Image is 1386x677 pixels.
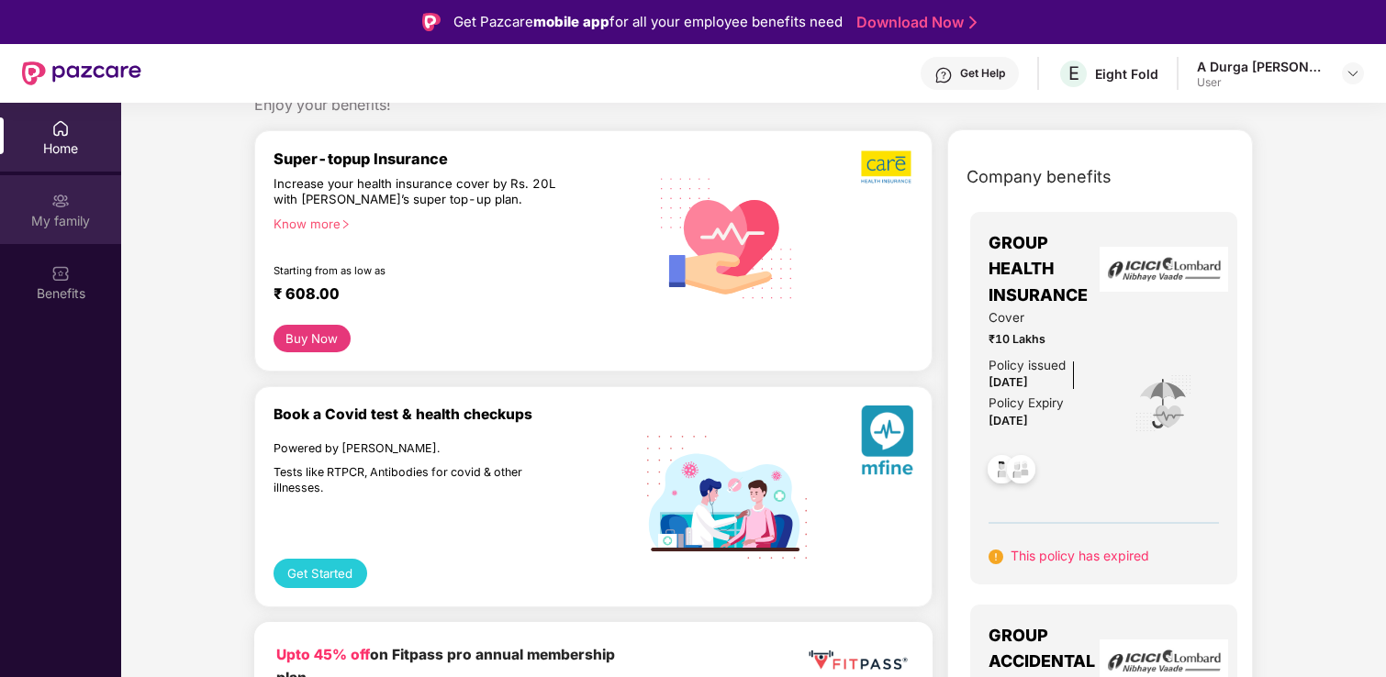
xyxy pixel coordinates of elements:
img: svg+xml;base64,PHN2ZyBpZD0iSGVscC0zMngzMiIgeG1sbnM9Imh0dHA6Ly93d3cudzMub3JnLzIwMDAvc3ZnIiB3aWR0aD... [934,66,953,84]
img: svg+xml;base64,PHN2ZyB4bWxucz0iaHR0cDovL3d3dy53My5vcmcvMjAwMC9zdmciIHdpZHRoPSIxNiIgaGVpZ2h0PSIxNi... [989,549,1003,564]
img: New Pazcare Logo [22,61,141,85]
img: Logo [422,13,441,31]
img: Stroke [969,13,977,32]
img: icon [1134,373,1193,434]
img: svg+xml;base64,PHN2ZyBpZD0iSG9tZSIgeG1sbnM9Imh0dHA6Ly93d3cudzMub3JnLzIwMDAvc3ZnIiB3aWR0aD0iMjAiIG... [51,119,70,138]
div: Enjoy your benefits! [254,95,1253,115]
div: Powered by [PERSON_NAME]. [274,441,567,457]
span: E [1068,62,1079,84]
img: b5dec4f62d2307b9de63beb79f102df3.png [861,150,913,184]
div: Super-topup Insurance [274,150,647,168]
a: Download Now [856,13,971,32]
strong: mobile app [533,13,609,30]
div: Policy issued [989,356,1066,375]
span: This policy has expired [1011,548,1149,563]
img: fppp.png [805,644,911,677]
button: Get Started [274,559,367,588]
span: [DATE] [989,414,1028,427]
img: svg+xml;base64,PHN2ZyBpZD0iRHJvcGRvd24tMzJ4MzIiIHhtbG5zPSJodHRwOi8vd3d3LnczLm9yZy8yMDAwL3N2ZyIgd2... [1346,66,1360,81]
img: svg+xml;base64,PHN2ZyB4bWxucz0iaHR0cDovL3d3dy53My5vcmcvMjAwMC9zdmciIHdpZHRoPSI0OC45NDMiIGhlaWdodD... [999,449,1044,494]
div: Policy Expiry [989,394,1064,413]
img: svg+xml;base64,PHN2ZyB3aWR0aD0iMjAiIGhlaWdodD0iMjAiIHZpZXdCb3g9IjAgMCAyMCAyMCIgZmlsbD0ibm9uZSIgeG... [51,192,70,210]
span: GROUP HEALTH INSURANCE [989,230,1109,308]
div: Eight Fold [1095,65,1158,83]
button: Buy Now [274,325,351,352]
b: Upto 45% off [276,646,370,663]
span: Cover [989,308,1109,327]
span: ₹10 Lakhs [989,330,1109,349]
div: Get Pazcare for all your employee benefits need [453,11,843,33]
img: svg+xml;base64,PHN2ZyB4bWxucz0iaHR0cDovL3d3dy53My5vcmcvMjAwMC9zdmciIHhtbG5zOnhsaW5rPSJodHRwOi8vd3... [647,156,807,318]
span: Company benefits [967,164,1112,190]
img: svg+xml;base64,PHN2ZyB4bWxucz0iaHR0cDovL3d3dy53My5vcmcvMjAwMC9zdmciIHhtbG5zOnhsaW5rPSJodHRwOi8vd3... [861,405,913,482]
span: [DATE] [989,375,1028,389]
div: A Durga [PERSON_NAME] [1197,58,1325,75]
div: Book a Covid test & health checkups [274,405,647,423]
div: Get Help [960,66,1005,81]
span: right [341,219,351,229]
img: svg+xml;base64,PHN2ZyB4bWxucz0iaHR0cDovL3d3dy53My5vcmcvMjAwMC9zdmciIHdpZHRoPSIxOTIiIGhlaWdodD0iMT... [647,436,807,559]
div: Tests like RTPCR, Antibodies for covid & other illnesses. [274,465,567,495]
div: User [1197,75,1325,90]
img: insurerLogo [1100,247,1228,292]
div: Know more [274,216,636,229]
img: svg+xml;base64,PHN2ZyB4bWxucz0iaHR0cDovL3d3dy53My5vcmcvMjAwMC9zdmciIHdpZHRoPSI0OC45NDMiIGhlaWdodD... [979,449,1024,494]
div: ₹ 608.00 [274,284,629,306]
div: Starting from as low as [274,264,569,277]
img: svg+xml;base64,PHN2ZyBpZD0iQmVuZWZpdHMiIHhtbG5zPSJodHRwOi8vd3d3LnczLm9yZy8yMDAwL3N2ZyIgd2lkdGg9Ij... [51,264,70,283]
div: Increase your health insurance cover by Rs. 20L with [PERSON_NAME]’s super top-up plan. [274,176,567,208]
